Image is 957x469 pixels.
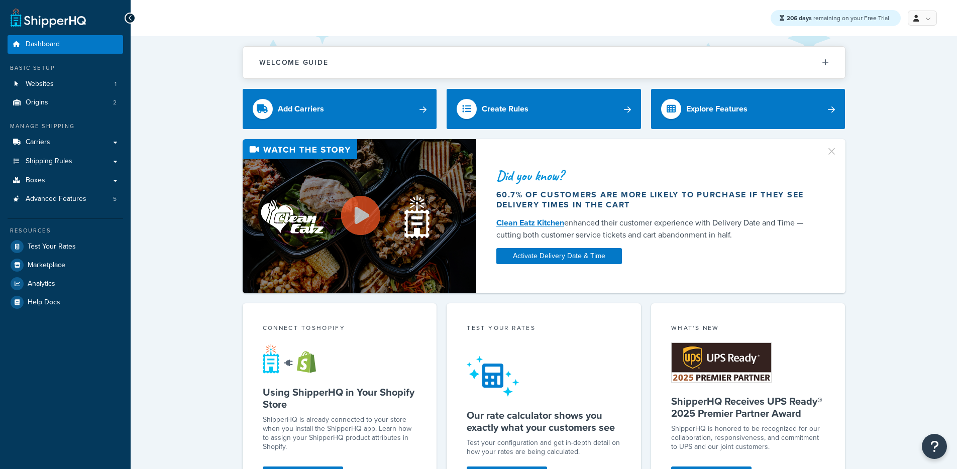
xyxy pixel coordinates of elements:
[467,409,621,433] h5: Our rate calculator shows you exactly what your customers see
[26,195,86,203] span: Advanced Features
[8,171,123,190] a: Boxes
[8,35,123,54] a: Dashboard
[922,434,947,459] button: Open Resource Center
[671,424,825,451] p: ShipperHQ is honored to be recognized for our collaboration, responsiveness, and commitment to UP...
[263,323,417,335] div: Connect to Shopify
[8,226,123,235] div: Resources
[496,190,814,210] div: 60.7% of customers are more likely to purchase if they see delivery times in the cart
[278,102,324,116] div: Add Carriers
[671,323,825,335] div: What's New
[8,122,123,131] div: Manage Shipping
[671,395,825,419] h5: ShipperHQ Receives UPS Ready® 2025 Premier Partner Award
[8,133,123,152] a: Carriers
[8,256,123,274] a: Marketplace
[467,323,621,335] div: Test your rates
[26,40,60,49] span: Dashboard
[263,415,417,451] p: ShipperHQ is already connected to your store when you install the ShipperHQ app. Learn how to ass...
[26,176,45,185] span: Boxes
[8,190,123,208] li: Advanced Features
[26,98,48,107] span: Origins
[263,386,417,410] h5: Using ShipperHQ in Your Shopify Store
[28,298,60,307] span: Help Docs
[8,275,123,293] a: Analytics
[8,75,123,93] a: Websites1
[482,102,528,116] div: Create Rules
[259,59,329,66] h2: Welcome Guide
[243,89,437,129] a: Add Carriers
[26,157,72,166] span: Shipping Rules
[8,190,123,208] a: Advanced Features5
[26,80,54,88] span: Websites
[8,93,123,112] li: Origins
[243,139,476,293] img: Video thumbnail
[686,102,748,116] div: Explore Features
[467,438,621,456] div: Test your configuration and get in-depth detail on how your rates are being calculated.
[243,47,845,78] button: Welcome Guide
[651,89,845,129] a: Explore Features
[115,80,117,88] span: 1
[496,169,814,183] div: Did you know?
[28,261,65,270] span: Marketplace
[8,152,123,171] a: Shipping Rules
[787,14,812,23] strong: 206 days
[787,14,889,23] span: remaining on your Free Trial
[8,293,123,311] a: Help Docs
[496,217,814,241] div: enhanced their customer experience with Delivery Date and Time — cutting both customer service ti...
[447,89,641,129] a: Create Rules
[263,343,326,374] img: connect-shq-shopify-9b9a8c5a.svg
[28,243,76,251] span: Test Your Rates
[496,248,622,264] a: Activate Delivery Date & Time
[496,217,564,228] a: Clean Eatz Kitchen
[8,238,123,256] a: Test Your Rates
[8,75,123,93] li: Websites
[26,138,50,147] span: Carriers
[8,93,123,112] a: Origins2
[113,195,117,203] span: 5
[8,64,123,72] div: Basic Setup
[28,280,55,288] span: Analytics
[113,98,117,107] span: 2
